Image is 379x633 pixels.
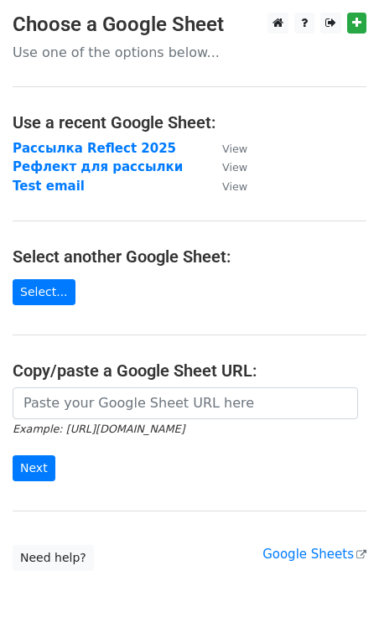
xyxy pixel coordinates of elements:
[262,547,366,562] a: Google Sheets
[13,141,176,156] a: Рассылка Reflect 2025
[222,161,247,174] small: View
[13,44,366,61] p: Use one of the options below...
[13,13,366,37] h3: Choose a Google Sheet
[13,112,366,132] h4: Use a recent Google Sheet:
[205,179,247,194] a: View
[13,279,75,305] a: Select...
[205,141,247,156] a: View
[13,179,85,194] a: Test email
[13,455,55,481] input: Next
[222,143,247,155] small: View
[13,387,358,419] input: Paste your Google Sheet URL here
[13,545,94,571] a: Need help?
[13,361,366,381] h4: Copy/paste a Google Sheet URL:
[13,423,184,435] small: Example: [URL][DOMAIN_NAME]
[205,159,247,174] a: View
[13,159,183,174] a: Рефлект для рассылки
[13,246,366,267] h4: Select another Google Sheet:
[222,180,247,193] small: View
